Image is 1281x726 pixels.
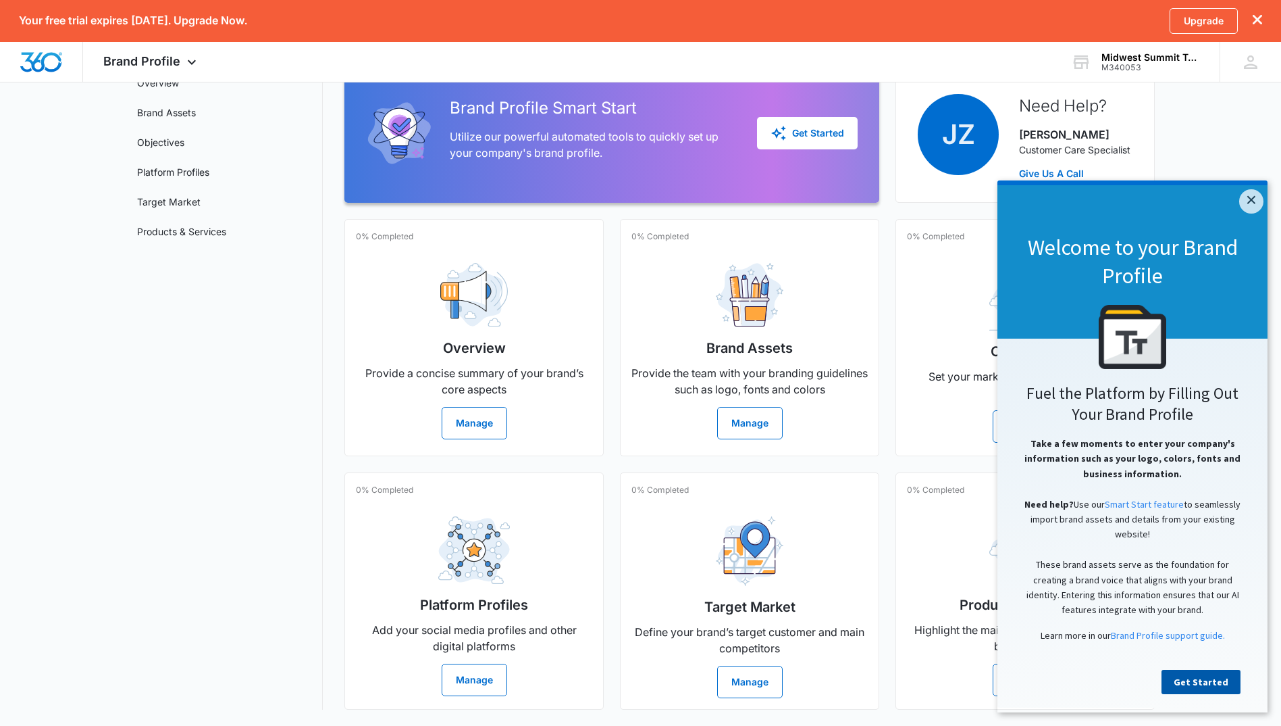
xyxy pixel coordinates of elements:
button: Manage [717,666,783,698]
span: JZ [918,94,999,175]
p: 0% Completed [631,484,689,496]
button: Manage [993,664,1058,696]
p: Set your marketing goals and business objectives [907,368,1143,401]
button: dismiss this dialog [1253,14,1262,27]
p: Provide a concise summary of your brand’s core aspects [356,365,592,397]
a: Smart Start feature [107,318,186,330]
a: Close modal [242,9,266,33]
span: Use our to seamlessly import brand assets and details from your existing website! [33,318,244,360]
button: Manage [442,407,507,439]
h2: Overview [443,338,506,358]
h2: Products & Services [960,595,1091,615]
h2: Target Market [704,597,795,617]
h2: Brand Profile Smart Start [450,96,735,120]
span: Need help? [27,318,76,330]
button: Manage [442,664,507,696]
a: Target Market [137,195,201,209]
a: Brand Profile support guide. [113,449,228,461]
button: Manage [993,410,1058,443]
div: Get Started [770,125,844,141]
p: Provide the team with your branding guidelines such as logo, fonts and colors [631,365,868,397]
a: Give Us A Call [1019,166,1130,180]
h2: Fuel the Platform by Filling Out Your Brand Profile [14,202,257,244]
p: Your free trial expires [DATE]. Upgrade Now. [19,14,247,27]
p: 0% Completed [907,231,964,243]
a: Products & Services [137,224,226,239]
a: Platform Profiles [137,165,209,179]
a: 0% CompletedProducts & ServicesHighlight the main products or services your brand offersManage [895,473,1155,710]
h2: Need Help? [1019,94,1130,118]
button: Manage [717,407,783,439]
a: Get Started [164,489,243,514]
p: 0% Completed [356,231,413,243]
a: Objectives [137,135,184,149]
a: Brand Assets [137,105,196,120]
p: Utilize our powerful automated tools to quickly set up your company's brand profile. [450,128,735,161]
p: Highlight the main products or services your brand offers [907,622,1143,654]
span: Take a few moments to enter your company's information such as your logo, colors, fonts and busin... [27,257,243,299]
p: Customer Care Specialist [1019,143,1130,157]
a: 0% CompletedObjectivesSet your marketing goals and business objectivesManage [895,219,1155,456]
h2: Objectives [991,341,1060,362]
a: 0% CompletedTarget MarketDefine your brand’s target customer and main competitorsManage [620,473,879,710]
p: [PERSON_NAME] [1019,126,1130,143]
div: Brand Profile [83,42,220,82]
div: account name [1101,52,1200,63]
a: Overview [137,76,179,90]
p: Add your social media profiles and other digital platforms [356,622,592,654]
p: Define your brand’s target customer and main competitors [631,624,868,656]
div: account id [1101,63,1200,72]
a: 0% CompletedOverviewProvide a concise summary of your brand’s core aspectsManage [344,219,604,456]
p: 0% Completed [907,484,964,496]
h2: Brand Assets [706,338,793,358]
button: Get Started [757,117,858,149]
a: 0% CompletedBrand AssetsProvide the team with your branding guidelines such as logo, fonts and co... [620,219,879,456]
a: 0% CompletedPlatform ProfilesAdd your social media profiles and other digital platformsManage [344,473,604,710]
p: Learn more in our [14,447,257,462]
h2: Platform Profiles [420,595,528,615]
a: Upgrade [1170,8,1238,34]
span: These brand assets serve as the foundation for creating a brand voice that aligns with your brand... [29,378,242,435]
p: 0% Completed [356,484,413,496]
span: Brand Profile [103,54,180,68]
p: 0% Completed [631,231,689,243]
